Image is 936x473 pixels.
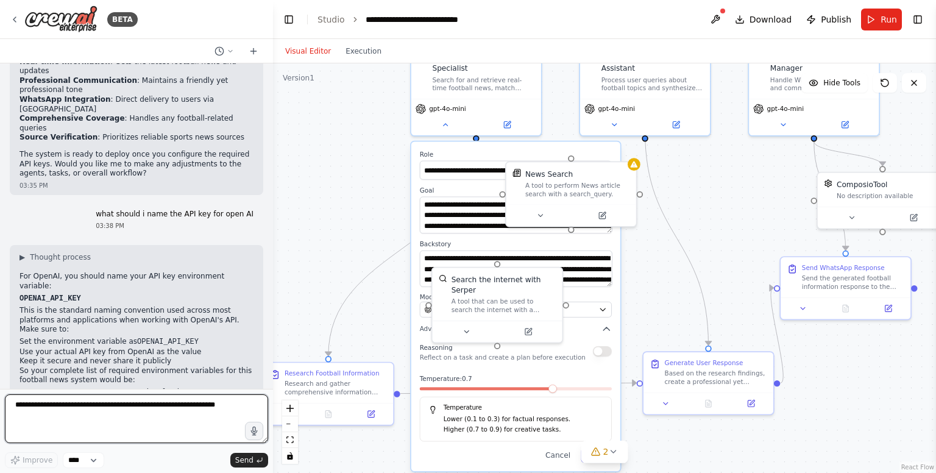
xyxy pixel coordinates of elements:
[730,9,797,30] button: Download
[601,76,704,93] div: Process user queries about football topics and synthesize research findings into clear, engaging,...
[581,441,628,463] button: 2
[400,378,636,399] g: Edge from d8dde45a-5f26-4638-bf8a-0287d5ef5597 to 5632b13e-678c-4109-b9c4-7623321a8025
[809,141,888,166] g: Edge from c55db619-497c-4290-a079-c828ae530aa3 to 5ab10cdd-d045-4b8a-aca4-b3f093d4378e
[19,114,253,133] li: : Handles any football-related queries
[420,375,472,383] span: Temperature: 0.7
[420,354,586,362] p: Reflect on a task and create a plan before execution
[23,455,52,465] span: Improve
[525,181,630,198] div: A tool to perform News article search with a search_query.
[19,114,125,123] strong: Comprehensive Coverage
[823,78,860,88] span: Hide Tools
[282,400,298,464] div: React Flow controls
[24,5,97,33] img: Logo
[306,408,350,421] button: No output available
[338,44,389,59] button: Execution
[282,416,298,432] button: zoom out
[821,13,851,26] span: Publish
[19,252,91,262] button: ▶Thought process
[432,52,534,74] div: Football News Research Specialist
[420,324,612,334] button: Advanced Options
[19,294,81,303] code: OPENAI_API_KEY
[646,118,706,131] button: Open in side panel
[96,210,253,219] p: what should i name the API key for open AI
[420,186,612,194] label: Goal
[19,347,253,357] li: Use your actual API key from OpenAI as the value
[801,73,868,93] button: Hide Tools
[19,181,253,190] div: 03:35 PM
[317,13,498,26] nav: breadcrumb
[278,44,338,59] button: Visual Editor
[665,369,767,386] div: Based on the research findings, create a professional yet friendly response to the user's footbal...
[429,105,466,113] span: gpt-4o-mini
[263,362,395,426] div: Research Football InformationResearch and gather comprehensive information about the football top...
[452,297,556,315] div: A tool that can be used to search the internet with a search_query. Supports different search typ...
[512,169,521,177] img: SerplyNewsSearchTool
[901,464,934,471] a: React Flow attribution
[748,45,880,137] div: WhatsApp Communication ManagerHandle WhatsApp integration and communication flow, ensuring seamle...
[19,366,253,385] p: So your complete list of required environment variables for this football news system would be:
[603,446,609,458] span: 2
[686,397,731,410] button: No output available
[285,369,380,378] div: Research Football Information
[420,302,612,318] button: OpenAI - gpt-4o-mini
[107,12,138,27] div: BETA
[19,133,253,143] li: : Prioritizes reliable sports news sources
[353,408,389,421] button: Open in side panel
[19,357,253,366] li: Keep it secure and never share it publicly
[244,44,263,59] button: Start a new chat
[505,161,637,227] div: SerplyNewsSearchToolNews SearchA tool to perform News article search with a search_query.
[770,52,873,74] div: WhatsApp Communication Manager
[283,73,314,83] div: Version 1
[598,105,634,113] span: gpt-4o-mini
[642,351,775,415] div: Generate User ResponseBased on the research findings, create a professional yet friendly response...
[823,302,868,315] button: No output available
[19,95,253,114] li: : Direct delivery to users via [GEOGRAPHIC_DATA]
[19,272,253,291] p: For OpenAI, you should name your API key environment variable:
[19,150,253,179] p: The system is ready to deploy once you configure the required API keys. Would you like me to make...
[19,337,253,347] li: Set the environment variable as
[572,209,632,222] button: Open in side panel
[861,9,902,30] button: Run
[235,455,253,465] span: Send
[665,358,743,367] div: Generate User Response
[30,252,91,262] span: Thought process
[420,293,612,302] label: Model
[802,274,904,291] div: Send the generated football information response to the user via WhatsApp using Twilio integratio...
[881,13,897,26] span: Run
[601,52,704,74] div: Football Information Assistant
[280,11,297,28] button: Hide left sidebar
[420,344,453,351] span: Reasoning
[210,44,239,59] button: Switch to previous chat
[439,274,447,283] img: SerperDevTool
[19,57,110,66] strong: Real-time Information
[428,404,603,412] h5: Temperature
[815,118,874,131] button: Open in side panel
[824,179,832,188] img: ComposioTool
[498,325,558,338] button: Open in side panel
[579,45,711,137] div: Football Information AssistantProcess user queries about football topics and synthesize research ...
[19,388,81,397] code: OPENAI_API_KEY
[452,274,556,296] div: Search the internet with Serper
[96,221,253,230] div: 03:38 PM
[420,150,612,158] label: Role
[770,76,873,93] div: Handle WhatsApp integration and communication flow, ensuring seamless message delivery and user i...
[19,76,137,85] strong: Professional Communication
[245,422,263,440] button: Click to speak your automation idea
[767,105,804,113] span: gpt-4o-mini
[750,13,792,26] span: Download
[137,338,199,346] code: OPENAI_API_KEY
[19,306,253,335] p: This is the standard naming convention used across most platforms and applications when working w...
[19,76,253,95] li: : Maintains a friendly yet professional tone
[802,264,885,272] div: Send WhatsApp Response
[420,325,478,333] span: Advanced Options
[733,397,769,410] button: Open in side panel
[230,453,268,468] button: Send
[801,9,856,30] button: Publish
[525,169,573,179] div: News Search
[837,179,887,190] div: ComposioTool
[809,141,851,251] g: Edge from c55db619-497c-4290-a079-c828ae530aa3 to 95a87c50-abe2-4a9e-bb6b-124d419b84cd
[444,424,603,435] p: Higher (0.7 to 0.9) for creative tasks.
[19,57,253,76] li: : Gets the latest football news and updates
[909,11,926,28] button: Show right sidebar
[323,141,481,356] g: Edge from 8f6426ab-8465-4ce8-9106-ba4eab1699bb to d8dde45a-5f26-4638-bf8a-0287d5ef5597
